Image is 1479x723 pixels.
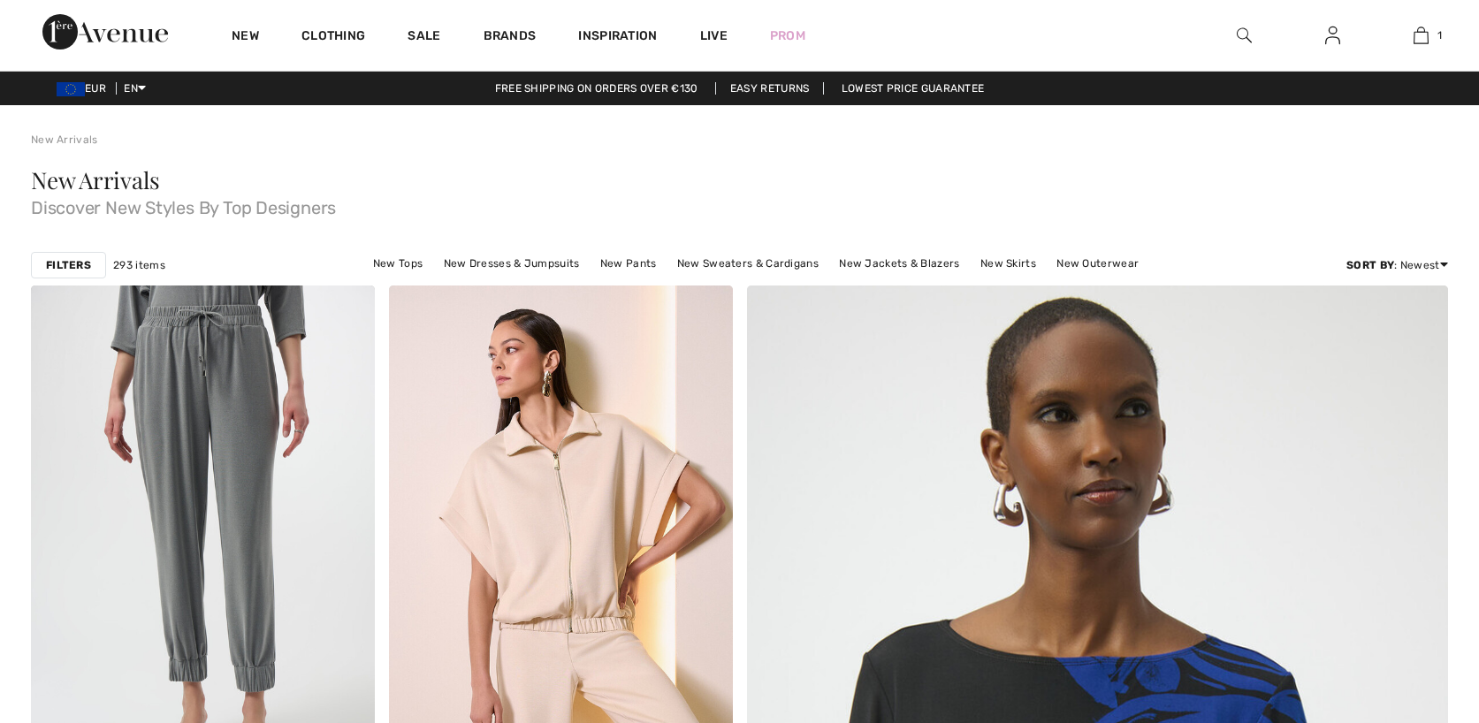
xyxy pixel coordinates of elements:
span: EN [124,82,146,95]
span: New Arrivals [31,164,159,195]
a: New Pants [591,252,666,275]
span: 293 items [113,257,165,273]
img: My Bag [1414,25,1429,46]
a: New [232,28,259,47]
a: New Tops [364,252,431,275]
span: EUR [57,82,113,95]
a: Easy Returns [715,82,825,95]
div: : Newest [1346,257,1448,273]
a: Sign In [1311,25,1354,47]
img: My Info [1325,25,1340,46]
span: 1 [1437,27,1442,43]
a: New Sweaters & Cardigans [668,252,827,275]
a: New Arrivals [31,133,98,146]
a: Lowest Price Guarantee [827,82,999,95]
a: Free shipping on orders over €130 [481,82,713,95]
a: New Outerwear [1048,252,1147,275]
span: Inspiration [578,28,657,47]
a: 1 [1377,25,1464,46]
a: Brands [484,28,537,47]
span: Discover New Styles By Top Designers [31,192,1448,217]
a: New Dresses & Jumpsuits [435,252,589,275]
img: 1ère Avenue [42,14,168,49]
a: New Jackets & Blazers [830,252,968,275]
strong: Filters [46,257,91,273]
strong: Sort By [1346,259,1394,271]
img: Euro [57,82,85,96]
a: New Skirts [972,252,1045,275]
a: Prom [770,27,805,45]
a: Clothing [301,28,365,47]
a: Sale [408,28,440,47]
img: search the website [1237,25,1252,46]
a: Live [700,27,728,45]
